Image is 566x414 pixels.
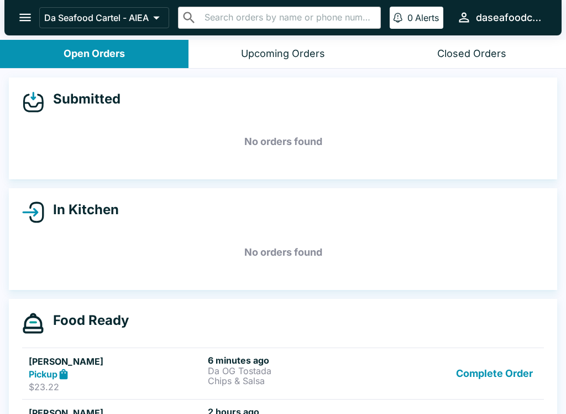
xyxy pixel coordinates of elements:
p: Chips & Salsa [208,376,382,386]
a: [PERSON_NAME]Pickup$23.226 minutes agoDa OG TostadaChips & SalsaComplete Order [22,348,544,400]
button: daseafoodcartel [452,6,548,29]
button: open drawer [11,3,39,32]
h5: [PERSON_NAME] [29,355,203,368]
input: Search orders by name or phone number [201,10,376,25]
div: Closed Orders [437,48,506,60]
h6: 6 minutes ago [208,355,382,366]
p: 0 [407,12,413,23]
h4: Submitted [44,91,120,107]
div: Upcoming Orders [241,48,325,60]
p: $23.22 [29,381,203,392]
p: Da Seafood Cartel - AIEA [44,12,149,23]
h4: Food Ready [44,312,129,329]
strong: Pickup [29,369,57,380]
h5: No orders found [22,232,544,272]
p: Alerts [415,12,439,23]
button: Complete Order [452,355,537,393]
div: daseafoodcartel [476,11,544,24]
p: Da OG Tostada [208,366,382,376]
h4: In Kitchen [44,201,119,218]
div: Open Orders [64,48,125,60]
button: Da Seafood Cartel - AIEA [39,7,169,28]
h5: No orders found [22,122,544,162]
